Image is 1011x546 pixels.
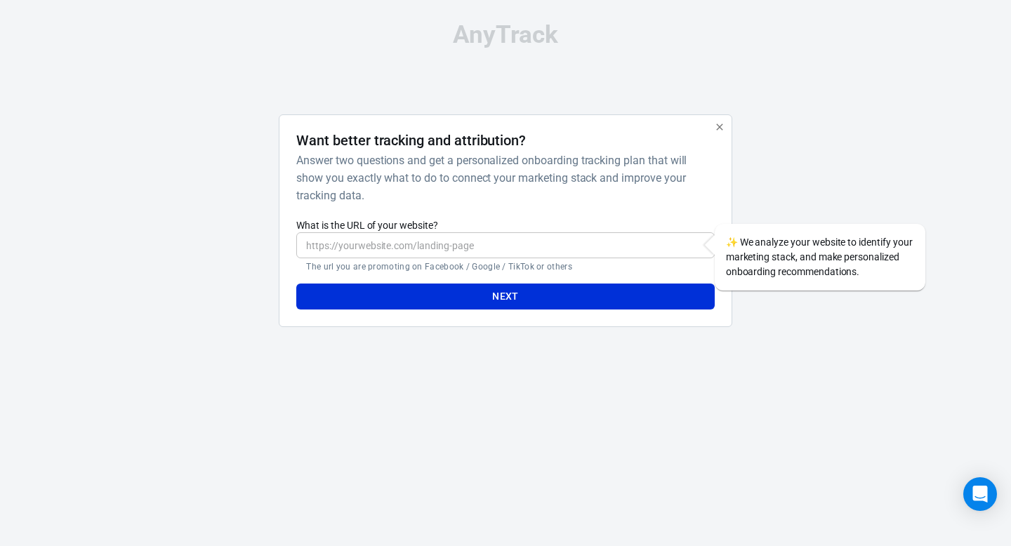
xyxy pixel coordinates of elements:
div: AnyTrack [154,22,857,47]
input: https://yourwebsite.com/landing-page [296,232,714,258]
p: The url you are promoting on Facebook / Google / TikTok or others [306,261,704,272]
div: We analyze your website to identify your marketing stack, and make personalized onboarding recomm... [715,224,925,291]
label: What is the URL of your website? [296,218,714,232]
h6: Answer two questions and get a personalized onboarding tracking plan that will show you exactly w... [296,152,708,204]
h4: Want better tracking and attribution? [296,132,526,149]
div: Open Intercom Messenger [963,477,997,511]
button: Next [296,284,714,309]
span: sparkles [726,237,738,248]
